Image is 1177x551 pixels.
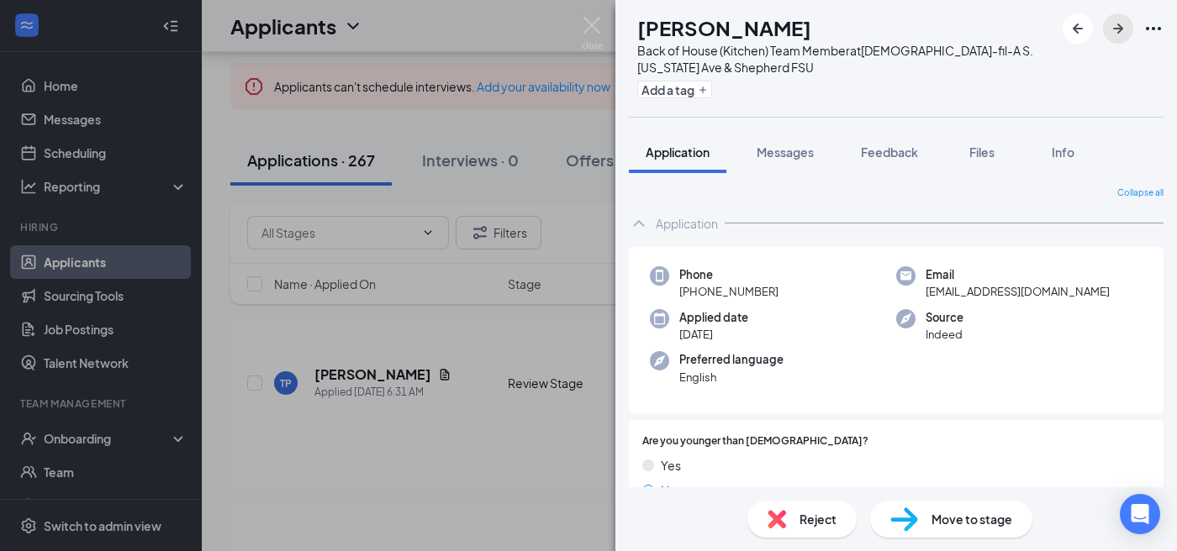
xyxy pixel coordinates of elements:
span: Are you younger than [DEMOGRAPHIC_DATA]? [642,433,868,449]
span: Files [969,144,995,160]
span: Feedback [861,144,918,160]
span: Preferred language [679,351,784,368]
h1: [PERSON_NAME] [637,13,811,42]
svg: Plus [698,85,708,95]
span: Messages [757,144,814,160]
span: Reject [800,510,837,528]
div: Back of House (Kitchen) Team Member at [DEMOGRAPHIC_DATA]-fil-A S. [US_STATE] Ave & Shepherd FSU [637,42,1054,76]
span: Email [926,266,1110,283]
span: Source [926,309,963,326]
span: Collapse all [1117,186,1164,200]
button: ArrowLeftNew [1063,13,1093,44]
span: No [661,481,677,500]
button: PlusAdd a tag [637,81,712,98]
div: Open Intercom Messenger [1120,494,1160,534]
span: Indeed [926,326,963,343]
span: Phone [679,266,779,283]
span: English [679,369,784,386]
span: [PHONE_NUMBER] [679,283,779,300]
span: [EMAIL_ADDRESS][DOMAIN_NAME] [926,283,1110,300]
span: Info [1052,144,1074,160]
svg: ArrowLeftNew [1068,18,1088,39]
span: Application [646,144,710,160]
span: [DATE] [679,326,748,343]
button: ArrowRight [1103,13,1133,44]
div: Application [656,215,718,232]
svg: Ellipses [1143,18,1164,39]
span: Applied date [679,309,748,326]
svg: ArrowRight [1108,18,1128,39]
span: Move to stage [932,510,1012,528]
span: Yes [661,456,681,475]
svg: ChevronUp [629,213,649,234]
